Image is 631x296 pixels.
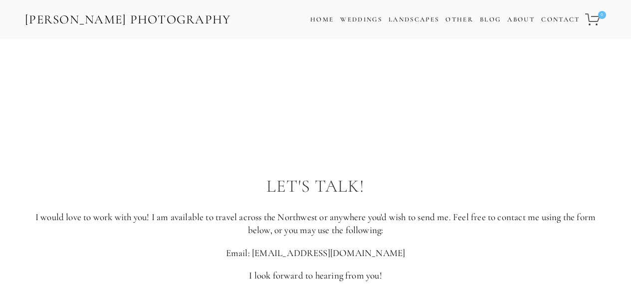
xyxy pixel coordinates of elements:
[25,211,606,237] p: I would love to work with you! I am available to travel across the Northwest or anywhere you'd wi...
[584,7,607,31] a: 0 items in cart
[340,15,382,23] a: Weddings
[389,15,439,23] a: Landscapes
[25,269,606,283] p: I look forward to hearing from you!
[25,247,606,260] p: Email: [EMAIL_ADDRESS][DOMAIN_NAME]
[310,12,334,27] a: Home
[507,12,535,27] a: About
[598,11,606,19] span: 0
[25,177,606,196] h2: Let's Talk!
[541,12,580,27] a: Contact
[24,8,232,31] a: [PERSON_NAME] Photography
[445,15,473,23] a: Other
[480,12,501,27] a: Blog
